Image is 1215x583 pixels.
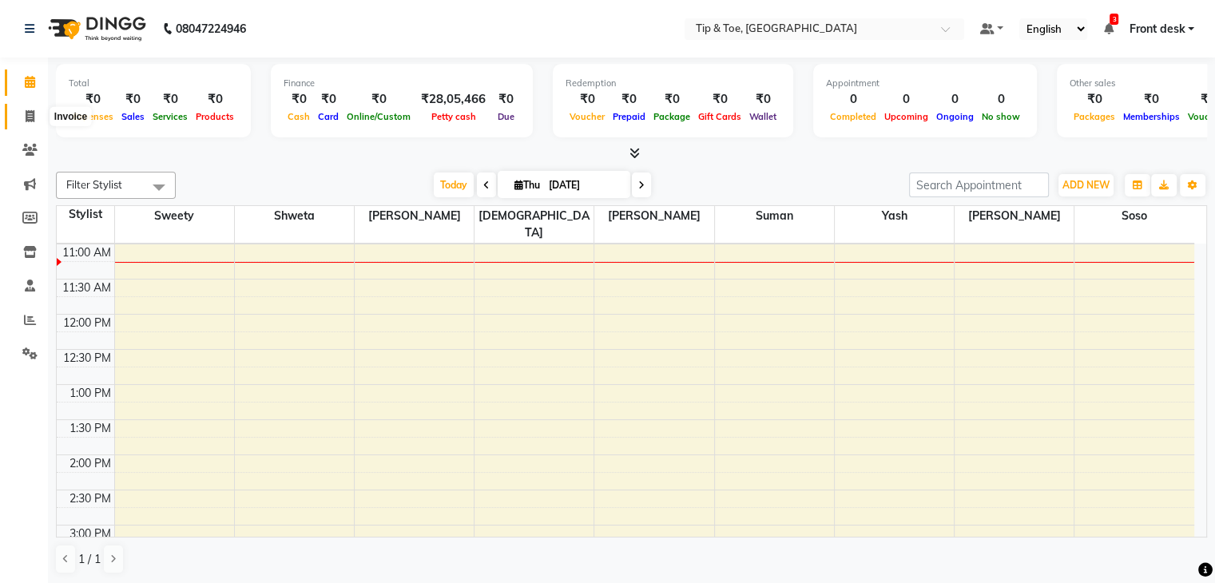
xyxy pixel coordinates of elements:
div: Total [69,77,238,90]
div: ₹0 [649,90,694,109]
span: Sales [117,111,149,122]
span: Front desk [1129,21,1185,38]
span: 3 [1110,14,1118,25]
div: ₹0 [1119,90,1184,109]
span: Gift Cards [694,111,745,122]
div: Finance [284,77,520,90]
span: Suman [715,206,834,226]
div: Stylist [57,206,114,223]
div: ₹0 [1070,90,1119,109]
div: 12:00 PM [60,315,114,331]
span: Today [434,173,474,197]
div: 11:00 AM [59,244,114,261]
div: 0 [880,90,932,109]
div: 1:30 PM [66,420,114,437]
span: Services [149,111,192,122]
span: Voucher [566,111,609,122]
span: [PERSON_NAME] [355,206,474,226]
div: ₹0 [609,90,649,109]
span: Thu [510,179,544,191]
div: ₹0 [149,90,192,109]
span: Upcoming [880,111,932,122]
div: 0 [932,90,978,109]
div: ₹0 [69,90,117,109]
span: [DEMOGRAPHIC_DATA] [474,206,594,243]
span: Online/Custom [343,111,415,122]
div: 11:30 AM [59,280,114,296]
div: Redemption [566,77,780,90]
span: Sweety [115,206,234,226]
div: ₹0 [566,90,609,109]
span: Products [192,111,238,122]
div: ₹0 [343,90,415,109]
div: Appointment [826,77,1024,90]
div: 2:30 PM [66,490,114,507]
span: 1 / 1 [78,551,101,568]
div: Invoice [50,107,91,126]
div: 3:00 PM [66,525,114,542]
div: ₹0 [192,90,238,109]
div: 0 [826,90,880,109]
span: Card [314,111,343,122]
div: ₹0 [284,90,314,109]
a: 3 [1103,22,1113,36]
div: ₹0 [314,90,343,109]
input: Search Appointment [909,173,1049,197]
span: Due [494,111,518,122]
span: No show [978,111,1024,122]
b: 08047224946 [176,6,246,51]
span: Completed [826,111,880,122]
span: Packages [1070,111,1119,122]
span: Yash [835,206,954,226]
div: 0 [978,90,1024,109]
span: [PERSON_NAME] [594,206,713,226]
div: ₹0 [745,90,780,109]
div: ₹0 [117,90,149,109]
div: ₹28,05,466 [415,90,492,109]
div: 1:00 PM [66,385,114,402]
span: Petty cash [427,111,480,122]
button: ADD NEW [1058,174,1114,196]
span: Package [649,111,694,122]
div: ₹0 [492,90,520,109]
span: shweta [235,206,354,226]
span: soso [1074,206,1194,226]
span: Memberships [1119,111,1184,122]
div: 2:00 PM [66,455,114,472]
img: logo [41,6,150,51]
span: Filter Stylist [66,178,122,191]
div: ₹0 [694,90,745,109]
span: Cash [284,111,314,122]
span: [PERSON_NAME] [955,206,1074,226]
span: Wallet [745,111,780,122]
span: ADD NEW [1062,179,1110,191]
div: 12:30 PM [60,350,114,367]
span: Prepaid [609,111,649,122]
span: Ongoing [932,111,978,122]
input: 2025-09-04 [544,173,624,197]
